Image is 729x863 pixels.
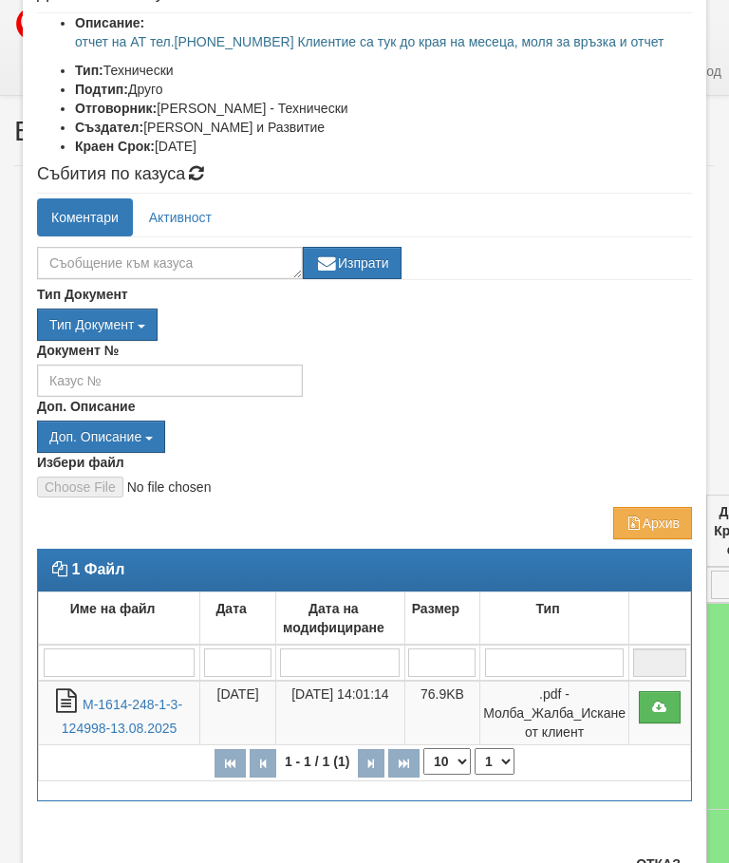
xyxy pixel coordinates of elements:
[628,592,690,646] td: : No sort applied, activate to apply an ascending sort
[62,697,182,736] a: М-1614-248-1-3-124998-13.08.2025
[283,601,384,635] b: Дата на модифициране
[200,592,276,646] td: Дата: No sort applied, activate to apply an ascending sort
[75,63,103,78] b: Тип:
[37,341,119,360] label: Документ №
[49,429,141,444] span: Доп. Описание
[75,15,144,30] b: Описание:
[358,749,384,778] button: Следваща страница
[404,592,479,646] td: Размер: No sort applied, activate to apply an ascending sort
[388,749,420,778] button: Последна страница
[75,61,692,80] li: Технически
[276,592,405,646] td: Дата на модифициране: No sort applied, activate to apply an ascending sort
[70,601,156,616] b: Име на файл
[75,101,157,116] b: Отговорник:
[71,561,124,577] strong: 1 Файл
[475,748,514,775] select: Страница номер
[37,397,135,416] label: Доп. Описание
[75,118,692,137] li: [PERSON_NAME] и Развитие
[37,198,133,236] a: Коментари
[280,754,354,769] span: 1 - 1 / 1 (1)
[37,165,692,184] h4: Събития по казуса
[49,317,134,332] span: Тип Документ
[215,601,246,616] b: Дата
[480,681,629,745] td: .pdf - Молба_Жалба_Искане от клиент
[37,309,692,341] div: Двоен клик, за изчистване на избраната стойност.
[37,309,158,341] button: Тип Документ
[412,601,459,616] b: Размер
[39,592,200,646] td: Име на файл: No sort applied, activate to apply an ascending sort
[250,749,276,778] button: Предишна страница
[536,601,560,616] b: Тип
[37,365,303,397] input: Казус №
[276,681,405,745] td: [DATE] 14:01:14
[200,681,276,745] td: [DATE]
[423,748,471,775] select: Брой редове на страница
[613,507,692,539] button: Архив
[37,453,124,472] label: Избери файл
[75,120,143,135] b: Създател:
[135,198,226,236] a: Активност
[215,749,246,778] button: Първа страница
[75,137,692,156] li: [DATE]
[39,681,691,745] tr: М-1614-248-1-3-124998-13.08.2025.pdf - Молба_Жалба_Искане от клиент
[75,82,128,97] b: Подтип:
[75,32,692,51] p: отчет на АТ тел.[PHONE_NUMBER] Клиентие са тук до края на месеца, моля за връзка и отчет
[37,421,692,453] div: Двоен клик, за изчистване на избраната стойност.
[75,99,692,118] li: [PERSON_NAME] - Технически
[75,139,155,154] b: Краен Срок:
[480,592,629,646] td: Тип: No sort applied, activate to apply an ascending sort
[303,247,402,279] button: Изпрати
[75,80,692,99] li: Друго
[37,421,165,453] button: Доп. Описание
[37,285,128,304] label: Тип Документ
[404,681,479,745] td: 76.9KB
